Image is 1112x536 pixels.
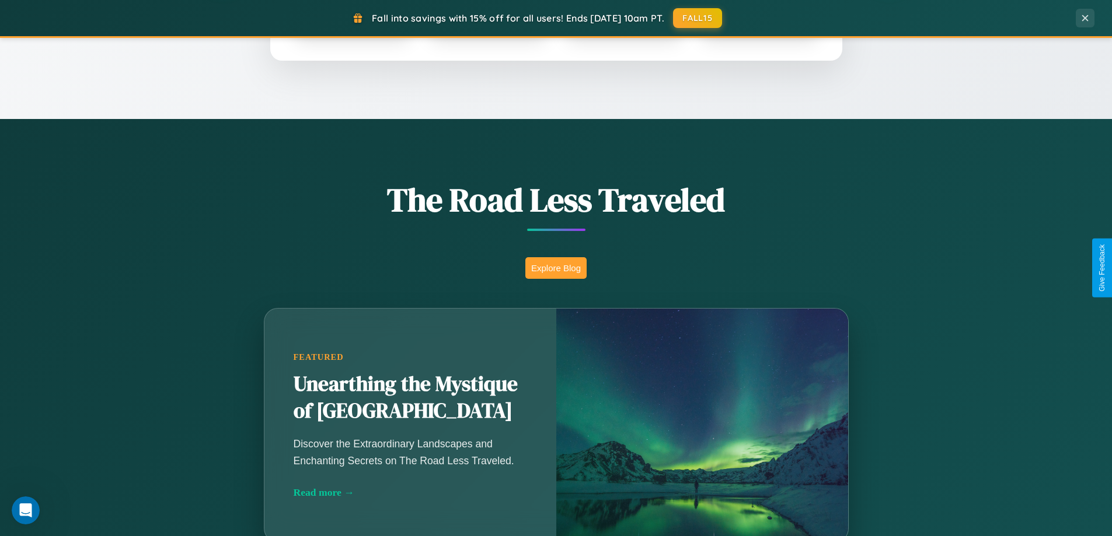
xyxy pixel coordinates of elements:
span: Fall into savings with 15% off for all users! Ends [DATE] 10am PT. [372,12,664,24]
div: Read more → [294,486,527,499]
h2: Unearthing the Mystique of [GEOGRAPHIC_DATA] [294,371,527,425]
button: Explore Blog [525,257,587,279]
p: Discover the Extraordinary Landscapes and Enchanting Secrets on The Road Less Traveled. [294,436,527,468]
button: FALL15 [673,8,722,28]
iframe: Intercom live chat [12,496,40,524]
div: Give Feedback [1098,244,1106,292]
h1: The Road Less Traveled [206,177,907,222]
div: Featured [294,352,527,362]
